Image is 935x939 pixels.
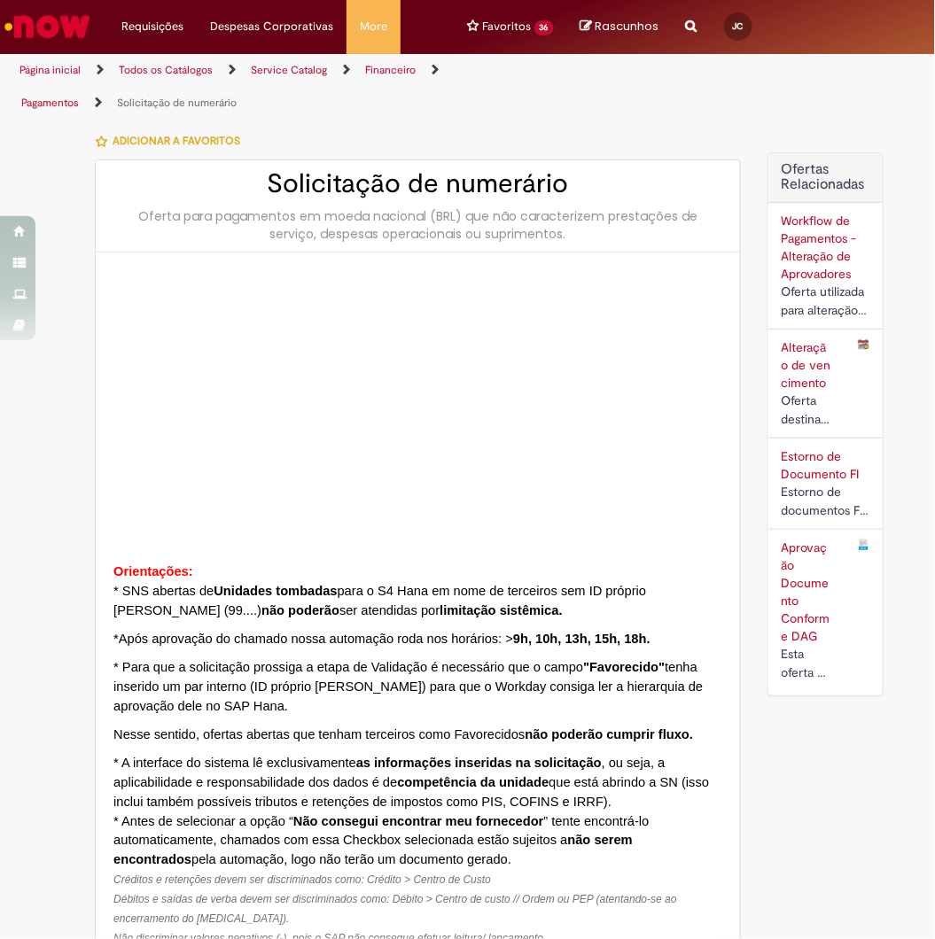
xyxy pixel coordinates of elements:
[210,18,333,35] span: Despesas Corporativas
[360,18,387,35] span: More
[113,169,722,198] h2: Solicitação de numerário
[293,814,544,828] strong: Não consegui encontrar meu fornecedor
[858,338,869,350] img: Alteração de vencimento
[440,603,563,617] strong: limitação sistêmica.
[113,134,240,148] span: Adicionar a Favoritos
[113,834,633,867] strong: não serem encontrados
[534,20,554,35] span: 36
[119,63,213,77] a: Todos os Catálogos
[13,54,532,120] ul: Trilhas de página
[95,122,250,159] button: Adicionar a Favoritos
[2,9,93,44] img: ServiceNow
[356,756,602,770] strong: as informações inseridas na solicitação
[733,20,744,32] span: JC
[858,539,869,550] img: Aprovação Documento Conforme DAG
[21,96,79,110] a: Pagamentos
[121,18,183,35] span: Requisições
[113,756,709,809] span: * A interface do sistema lê exclusivamente , ou seja, a aplicabilidade e responsabilidade dos dad...
[596,18,659,35] span: Rascunhos
[113,660,703,713] span: * Para que a solicitação prossiga a etapa de Validação é necessário que o campo tenha inserido um...
[113,894,677,926] span: Débitos e saídas de verba devem ser discriminados como: Débito > Centro de custo // Ordem ou PEP ...
[782,539,830,644] a: Aprovação Documento Conforme DAG
[782,448,860,482] a: Estorno de Documento FI
[580,18,659,35] a: No momento, sua lista de rascunhos tem 0 Itens
[113,207,722,243] div: Oferta para pagamentos em moeda nacional (BRL) que não caracterizem prestações de serviço, despes...
[782,339,831,391] a: Alteração de vencimento
[782,392,831,429] div: Oferta destinada à alteração de data de pagamento
[526,727,694,741] strong: não poderão cumprir fluxo.
[782,483,870,520] div: Estorno de documentos FI sem partidas compensadas
[506,632,514,646] span: >
[583,660,665,674] strong: "Favorecido"
[365,63,416,77] a: Financeiro
[397,775,549,789] strong: competência da unidade
[113,814,649,867] span: * Antes de selecionar a opção “ ” tente encontrá-lo automaticamente, chamados com essa Checkbox s...
[782,283,870,320] div: Oferta utilizada para alteração dos aprovadores cadastrados no workflow de documentos a pagar.
[782,162,870,193] h2: Ofertas Relacionadas
[782,213,857,282] a: Workflow de Pagamentos - Alteração de Aprovadores
[513,632,651,646] span: 9h, 10h, 13h, 15h, 18h.
[113,632,658,646] span: *Após aprovação do chamado nossa automação roda nos horários:
[117,96,237,110] a: Solicitação de numerário
[113,564,193,578] span: Orientações:
[113,727,693,741] span: Nesse sentido, ofertas abertas que tenham terceiros como Favorecidos
[113,279,722,526] img: sys_attachment.do
[113,584,646,617] span: * SNS abertas de para o S4 Hana em nome de terceiros sem ID próprio [PERSON_NAME] (99....) ser at...
[251,63,327,77] a: Service Catalog
[113,874,491,887] span: Créditos e retenções devem ser discriminados como: Crédito > Centro de Custo
[214,584,337,598] strong: Unidades tombadas
[261,603,339,617] strong: não poderão
[782,645,831,682] div: Esta oferta é utilizada para o Campo solicitar a aprovação do documento que esta fora da alçada d...
[19,63,81,77] a: Página inicial
[482,18,531,35] span: Favoritos
[767,152,884,696] div: Ofertas Relacionadas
